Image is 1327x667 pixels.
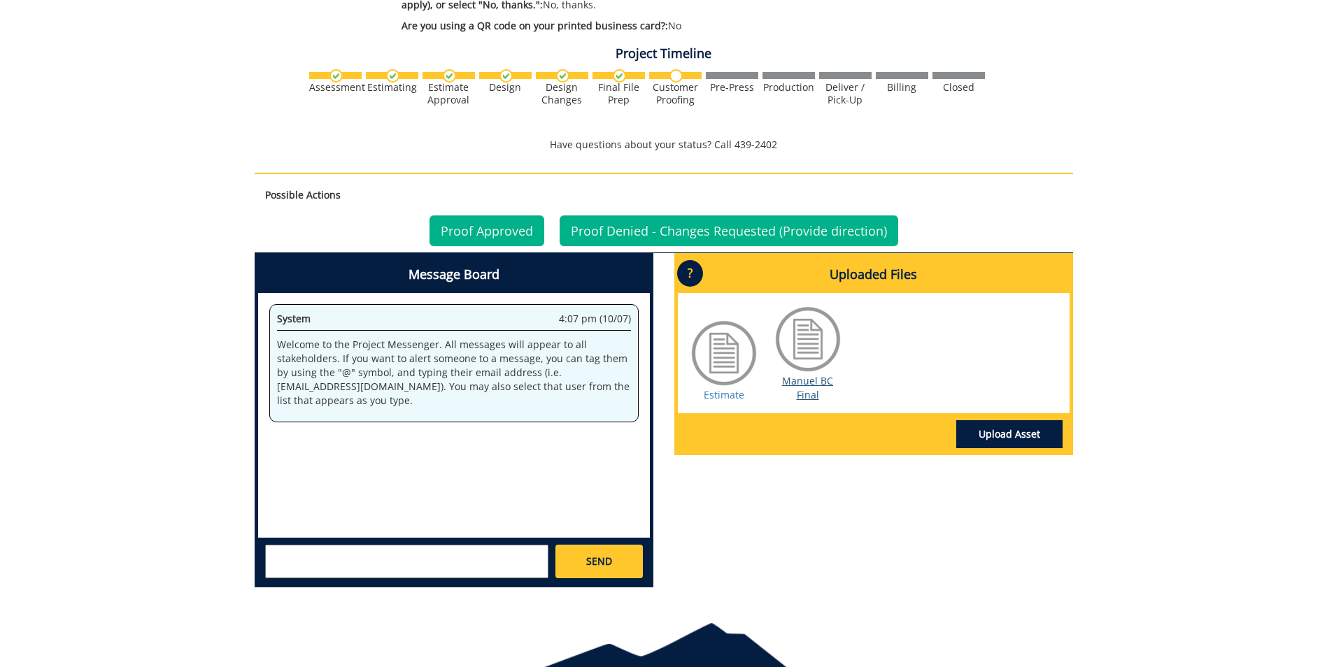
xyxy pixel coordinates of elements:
[559,312,631,326] span: 4:07 pm (10/07)
[762,81,815,94] div: Production
[258,257,650,293] h4: Message Board
[592,81,645,106] div: Final File Prep
[430,215,544,246] a: Proof Approved
[956,420,1063,448] a: Upload Asset
[876,81,928,94] div: Billing
[265,188,341,201] strong: Possible Actions
[782,374,833,401] a: Manuel BC Final
[560,215,898,246] a: Proof Denied - Changes Requested (Provide direction)
[277,338,631,408] p: Welcome to the Project Messenger. All messages will appear to all stakeholders. If you want to al...
[706,81,758,94] div: Pre-Press
[402,19,949,33] p: No
[423,81,475,106] div: Estimate Approval
[443,69,456,83] img: checkmark
[932,81,985,94] div: Closed
[329,69,343,83] img: checkmark
[613,69,626,83] img: checkmark
[277,312,311,325] span: System
[479,81,532,94] div: Design
[556,69,569,83] img: checkmark
[555,545,642,578] a: SEND
[677,260,703,287] p: ?
[386,69,399,83] img: checkmark
[402,19,668,32] span: Are you using a QR code on your printed business card?:
[678,257,1070,293] h4: Uploaded Files
[499,69,513,83] img: checkmark
[536,81,588,106] div: Design Changes
[704,388,744,401] a: Estimate
[649,81,702,106] div: Customer Proofing
[586,554,612,568] span: SEND
[669,69,683,83] img: no
[819,81,872,106] div: Deliver / Pick-Up
[265,545,548,578] textarea: messageToSend
[366,81,418,94] div: Estimating
[255,138,1073,152] p: Have questions about your status? Call 439-2402
[309,81,362,94] div: Assessment
[255,47,1073,61] h4: Project Timeline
